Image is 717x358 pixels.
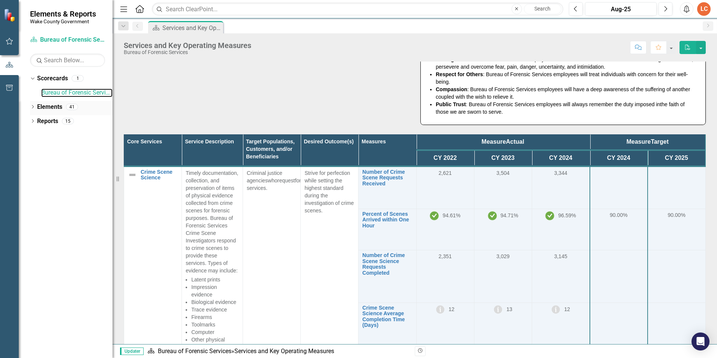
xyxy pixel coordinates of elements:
[62,118,74,124] div: 15
[152,3,563,16] input: Search ClearPoint...
[554,253,567,259] span: 3,145
[186,170,238,274] span: Timely documentation, collection, and preservation of items of physical evidence collected from c...
[436,86,690,100] span: : Bureau of Forensic Services employees will have a deep awareness of the suffering of another co...
[72,75,84,82] div: 1
[667,212,685,218] span: 90.00%
[501,212,518,218] span: 94.71%
[124,50,251,55] div: Bureau of Forensic Services
[191,298,239,306] li: Biological evidence
[37,117,58,126] a: Reports
[247,170,282,184] span: Criminal justice agencies
[362,211,412,229] a: Percent of Scenes Arrived within One Hour
[558,212,576,218] span: 96.59%
[191,336,239,351] li: Other physical evidence
[436,86,467,92] span: Compassion
[191,321,239,328] li: Toolmarks
[358,250,416,302] td: Double-Click to Edit Right Click for Context Menu
[191,313,239,321] li: Firearms
[436,101,466,107] span: Public Trust
[551,305,560,314] img: Information Only
[496,170,510,176] span: 3,504
[277,177,295,184] span: request
[362,169,412,187] a: Number of Crime Scene Requests Received
[588,5,654,14] div: Aug-25
[268,177,277,184] span: who
[30,54,105,67] input: Search Below...
[436,101,685,115] span: the faith of those we are sworn to serve.
[554,170,567,176] span: 3,344
[30,9,96,18] span: Elements & Reports
[304,170,354,214] span: Strive for perfection while setting the highest standard during the investigation of crime scenes.
[162,23,221,33] div: Services and Key Operating Measures
[610,212,627,218] span: 90.00%
[524,4,561,14] button: Search
[585,2,657,16] button: Aug-25
[534,6,550,12] span: Search
[362,253,412,276] a: Number of Crime Scene Science Requests Completed
[158,347,231,355] a: Bureau of Forensic Services
[448,306,454,312] span: 12
[493,305,502,314] img: Information Only
[37,103,62,111] a: Elements
[120,347,144,355] span: Updater
[37,74,68,83] a: Scorecards
[466,101,660,107] span: : Bureau of Forensic Services employees will always remember the duty imposed in
[234,347,334,355] div: Services and Key Operating Measures
[30,36,105,44] a: Bureau of Forensic Services
[141,169,178,181] a: Crime Scene Science
[439,253,452,259] span: 2,351
[358,209,416,250] td: Double-Click to Edit Right Click for Context Menu
[3,8,17,22] img: ClearPoint Strategy
[362,305,412,328] a: Crime Scene Science Average Completion Time (Days)
[436,71,483,77] span: Respect for Others
[442,212,460,218] span: 94.61%
[191,328,239,336] li: Computer
[430,211,439,220] img: On Track
[128,170,137,179] img: Not Defined
[358,166,416,209] td: Double-Click to Edit Right Click for Context Menu
[545,211,554,220] img: On Track
[436,305,445,314] img: Information Only
[358,302,416,355] td: Double-Click to Edit Right Click for Context Menu
[41,89,112,97] a: Bureau of Forensic Services
[439,170,452,176] span: 2,621
[691,332,709,350] div: Open Intercom Messenger
[506,306,512,312] span: 13
[66,104,78,110] div: 41
[30,18,96,24] small: Wake County Government
[191,283,239,298] li: Impression evidence
[564,306,570,312] span: 12
[496,253,510,259] span: 3,029
[488,211,497,220] img: On Track
[697,2,711,16] button: LC
[191,306,239,313] li: Trace evidence
[191,276,239,283] li: Latent prints
[436,71,688,85] span: : Bureau of Forensic Services employees will treat individuals with concern for their well-being.
[147,347,409,356] div: »
[124,41,251,50] div: Services and Key Operating Measures
[124,166,182,355] td: Double-Click to Edit Right Click for Context Menu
